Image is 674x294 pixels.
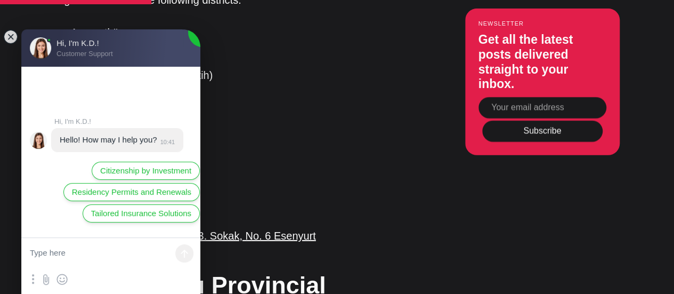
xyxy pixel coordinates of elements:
span: Citizenship by Investment [100,165,191,177]
button: Subscribe [482,121,603,142]
a: İstiklal Mahallesi, 2663. Sokak, No. 6 Esenyurt [96,230,315,242]
span: Tailored Insurance Solutions [91,208,191,219]
li: Silivri [71,195,412,211]
h3: Get all the latest posts delivered straight to your inbox. [478,33,606,92]
jdiv: Hi, I'm K.D.! [30,132,47,149]
jdiv: Hi, I'm K.D.! [54,117,192,125]
jdiv: 09.10.25 10:41:04 [51,128,183,152]
input: Your email address [478,97,606,118]
small: Newsletter [478,21,606,27]
li: Avcılar [71,46,412,62]
jdiv: 10:41 [157,139,175,145]
li: Esenyurt [71,153,412,169]
li: Küçükçekmece [71,174,412,190]
li: Beylikdüzü [71,89,412,105]
li: Çatalca [71,131,412,147]
li: Büyükçekmece [71,110,412,126]
li: Başakşehir (changed to Fatih) [71,67,412,83]
li: Arnavutköy [71,25,412,41]
span: Residency Permits and Renewals [72,186,191,198]
jdiv: Hello! How may I help you? [60,135,157,144]
p: Address: [55,227,412,244]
